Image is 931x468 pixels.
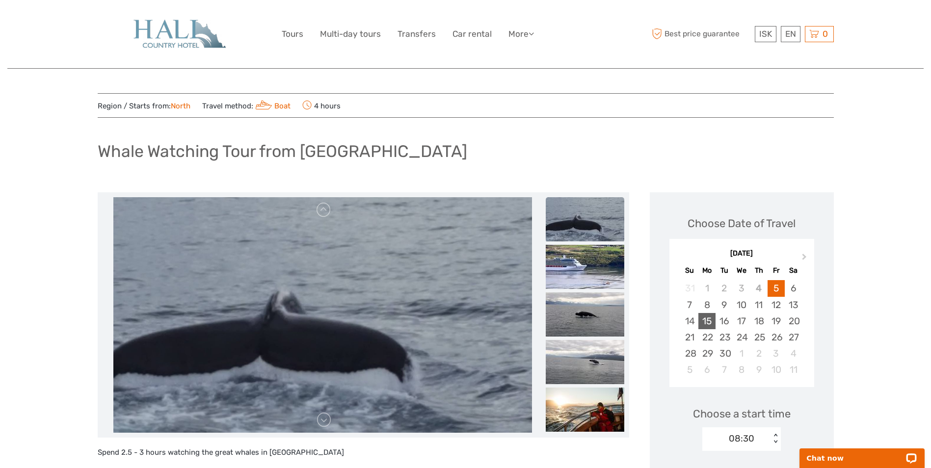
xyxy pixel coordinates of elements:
[781,26,800,42] div: EN
[716,264,733,277] div: Tu
[750,313,768,329] div: Choose Thursday, September 18th, 2025
[798,251,813,267] button: Next Month
[768,362,785,378] div: Choose Friday, October 10th, 2025
[98,101,190,111] span: Region / Starts from:
[302,99,341,112] span: 4 hours
[785,345,802,362] div: Choose Saturday, October 4th, 2025
[750,280,768,296] div: Not available Thursday, September 4th, 2025
[125,18,233,51] img: 907-8240d3ce-2828-4403-a03e-dde40b93cd63_logo_big.jpg
[716,345,733,362] div: Choose Tuesday, September 30th, 2025
[785,297,802,313] div: Choose Saturday, September 13th, 2025
[650,26,752,42] span: Best price guarantee
[750,345,768,362] div: Choose Thursday, October 2nd, 2025
[785,280,802,296] div: Choose Saturday, September 6th, 2025
[733,345,750,362] div: Choose Wednesday, October 1st, 2025
[821,29,829,39] span: 0
[716,280,733,296] div: Not available Tuesday, September 2nd, 2025
[716,313,733,329] div: Choose Tuesday, September 16th, 2025
[320,27,381,41] a: Multi-day tours
[698,345,716,362] div: Choose Monday, September 29th, 2025
[698,329,716,345] div: Choose Monday, September 22nd, 2025
[688,216,796,231] div: Choose Date of Travel
[733,329,750,345] div: Choose Wednesday, September 24th, 2025
[282,27,303,41] a: Tours
[750,329,768,345] div: Choose Thursday, September 25th, 2025
[733,280,750,296] div: Not available Wednesday, September 3rd, 2025
[768,297,785,313] div: Choose Friday, September 12th, 2025
[681,297,698,313] div: Choose Sunday, September 7th, 2025
[698,264,716,277] div: Mo
[681,264,698,277] div: Su
[785,329,802,345] div: Choose Saturday, September 27th, 2025
[546,340,624,384] img: 08adfd3732a9420f82aa3016295e1331_slider_thumbnail.jpeg
[253,102,291,110] a: Boat
[546,245,624,289] img: 490c8186d3294648a479823bda89da2d_slider_thumbnail.jpeg
[398,27,436,41] a: Transfers
[546,292,624,337] img: 15ca03cb2fbb43528ad929e6eac5c1c9_slider_thumbnail.jpeg
[681,313,698,329] div: Choose Sunday, September 14th, 2025
[669,249,814,259] div: [DATE]
[716,297,733,313] div: Choose Tuesday, September 9th, 2025
[785,362,802,378] div: Choose Saturday, October 11th, 2025
[693,406,791,421] span: Choose a start time
[681,280,698,296] div: Not available Sunday, August 31st, 2025
[98,141,467,161] h1: Whale Watching Tour from [GEOGRAPHIC_DATA]
[681,362,698,378] div: Choose Sunday, October 5th, 2025
[698,297,716,313] div: Choose Monday, September 8th, 2025
[768,329,785,345] div: Choose Friday, September 26th, 2025
[771,434,780,444] div: < >
[750,362,768,378] div: Choose Thursday, October 9th, 2025
[698,362,716,378] div: Choose Monday, October 6th, 2025
[750,264,768,277] div: Th
[768,313,785,329] div: Choose Friday, September 19th, 2025
[698,313,716,329] div: Choose Monday, September 15th, 2025
[113,197,532,433] img: 73833d0c7f674cf7bd12b283790058bf_main_slider.jpeg
[733,313,750,329] div: Choose Wednesday, September 17th, 2025
[681,329,698,345] div: Choose Sunday, September 21st, 2025
[698,280,716,296] div: Not available Monday, September 1st, 2025
[716,329,733,345] div: Choose Tuesday, September 23rd, 2025
[546,388,624,432] img: 9121d2892cd7444fa82d8ff4ff3fc1ac_slider_thumbnail.jpeg
[672,280,811,378] div: month 2025-09
[768,264,785,277] div: Fr
[759,29,772,39] span: ISK
[733,297,750,313] div: Choose Wednesday, September 10th, 2025
[546,197,624,241] img: 73833d0c7f674cf7bd12b283790058bf_slider_thumbnail.jpeg
[733,362,750,378] div: Choose Wednesday, October 8th, 2025
[452,27,492,41] a: Car rental
[793,437,931,468] iframe: LiveChat chat widget
[750,297,768,313] div: Choose Thursday, September 11th, 2025
[768,345,785,362] div: Choose Friday, October 3rd, 2025
[768,280,785,296] div: Choose Friday, September 5th, 2025
[733,264,750,277] div: We
[785,264,802,277] div: Sa
[785,313,802,329] div: Choose Saturday, September 20th, 2025
[508,27,534,41] a: More
[729,432,754,445] div: 08:30
[681,345,698,362] div: Choose Sunday, September 28th, 2025
[171,102,190,110] a: North
[202,99,291,112] span: Travel method:
[716,362,733,378] div: Choose Tuesday, October 7th, 2025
